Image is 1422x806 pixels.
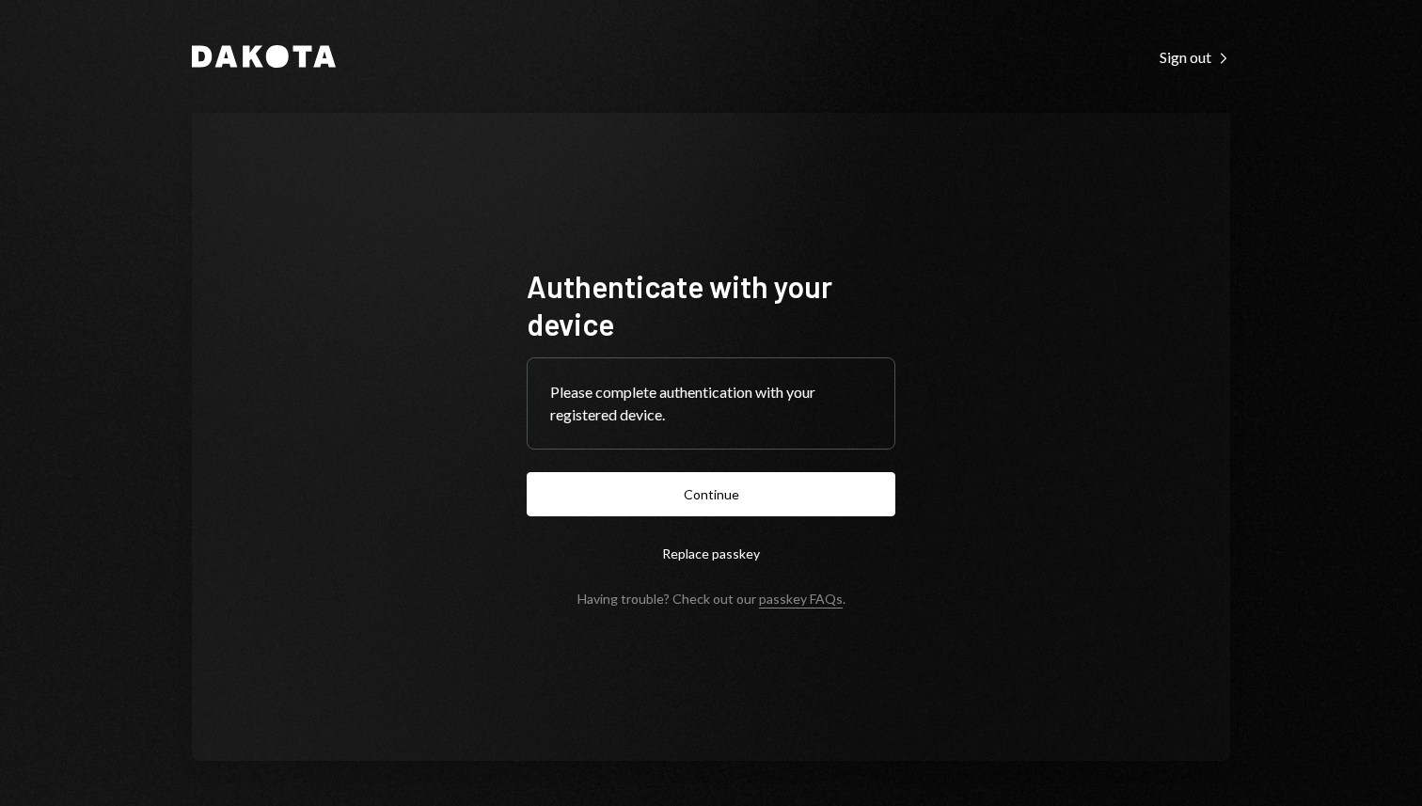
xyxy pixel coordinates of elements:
[527,472,895,516] button: Continue
[1160,48,1230,67] div: Sign out
[759,591,843,608] a: passkey FAQs
[527,267,895,342] h1: Authenticate with your device
[1160,46,1230,67] a: Sign out
[550,381,872,426] div: Please complete authentication with your registered device.
[527,531,895,576] button: Replace passkey
[577,591,845,607] div: Having trouble? Check out our .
